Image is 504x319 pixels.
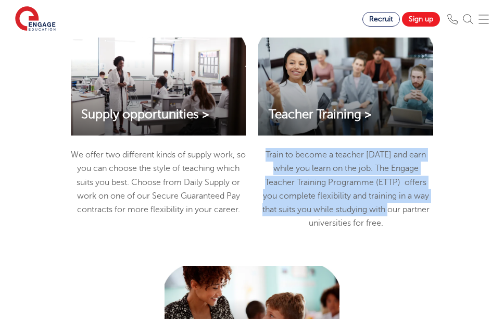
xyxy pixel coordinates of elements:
[258,107,382,122] a: Teacher Training >
[447,14,458,24] img: Phone
[369,15,393,23] span: Recruit
[71,150,246,214] span: We offer two different kinds of supply work, so you can choose the style of teaching which suits ...
[402,12,440,27] a: Sign up
[478,14,489,24] img: Mobile Menu
[81,107,209,121] span: Supply opportunities >
[15,6,56,32] img: Engage Education
[269,107,372,121] span: Teacher Training >
[463,14,473,24] img: Search
[258,148,433,230] p: Train to become a teacher [DATE] and earn while you learn on the job. The Engage Teacher Training...
[362,12,400,27] a: Recruit
[71,107,220,122] a: Supply opportunities >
